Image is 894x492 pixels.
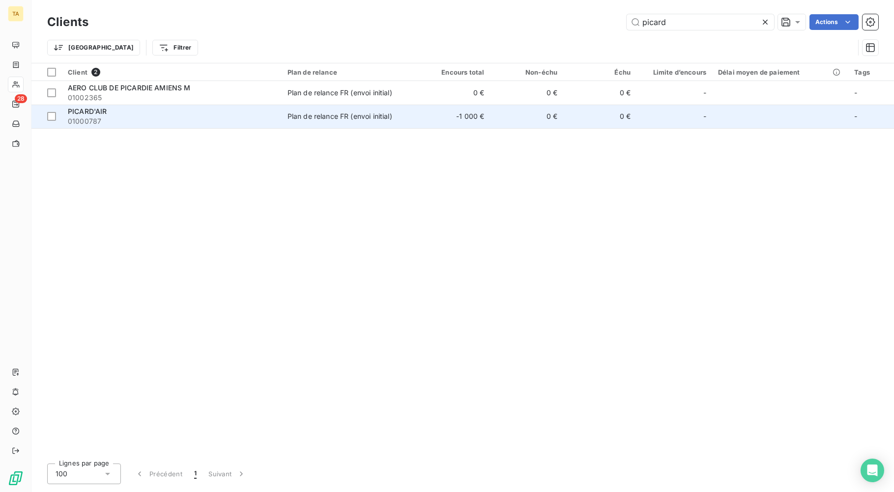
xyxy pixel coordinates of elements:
div: TA [8,6,24,22]
button: Filtrer [152,40,198,55]
div: Encours total [423,68,484,76]
span: 2 [91,68,100,77]
span: - [703,111,706,121]
span: 1 [194,469,197,479]
td: 0 € [417,81,490,105]
input: Rechercher [627,14,774,30]
div: Tags [854,68,888,76]
span: - [854,88,857,97]
div: Plan de relance [288,68,411,76]
div: Open Intercom Messenger [861,459,884,482]
span: Client [68,68,87,76]
span: - [703,88,706,98]
span: 01000787 [68,116,276,126]
button: Actions [809,14,859,30]
button: [GEOGRAPHIC_DATA] [47,40,140,55]
div: Limite d’encours [642,68,706,76]
button: Suivant [202,464,252,484]
span: PICARD'AIR [68,107,107,115]
span: 100 [56,469,67,479]
div: Échu [569,68,631,76]
div: Délai moyen de paiement [718,68,842,76]
span: AERO CLUB DE PICARDIE AMIENS M [68,83,191,92]
button: 1 [188,464,202,484]
td: -1 000 € [417,105,490,128]
span: 28 [15,94,27,103]
td: 0 € [563,105,636,128]
img: Logo LeanPay [8,470,24,486]
span: 01002365 [68,93,276,103]
div: Plan de relance FR (envoi initial) [288,111,392,121]
td: 0 € [490,105,563,128]
a: 28 [8,96,23,112]
button: Précédent [129,464,188,484]
div: Plan de relance FR (envoi initial) [288,88,392,98]
td: 0 € [563,81,636,105]
span: - [854,112,857,120]
div: Non-échu [496,68,557,76]
td: 0 € [490,81,563,105]
h3: Clients [47,13,88,31]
